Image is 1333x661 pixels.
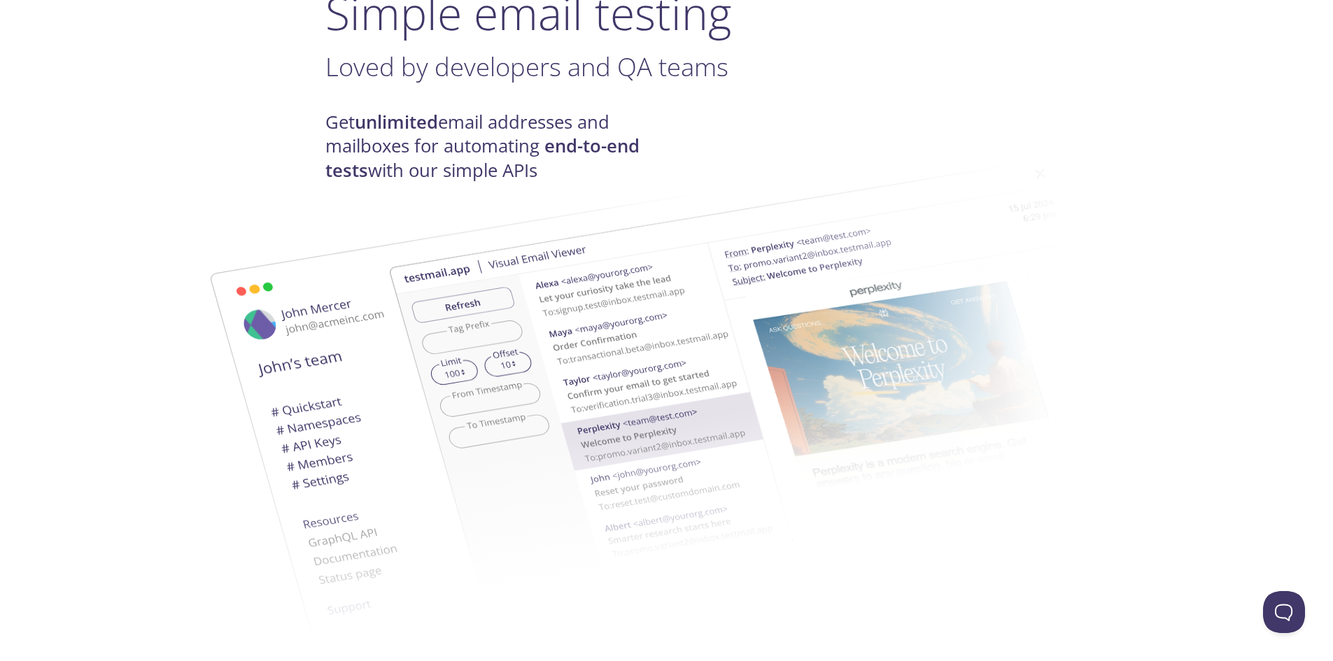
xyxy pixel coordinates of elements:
strong: unlimited [355,110,438,134]
span: Loved by developers and QA teams [325,49,728,84]
iframe: Help Scout Beacon - Open [1263,591,1305,633]
strong: end-to-end tests [325,134,640,182]
img: testmail-email-viewer [388,138,1144,612]
img: testmail-email-viewer [157,184,912,658]
h4: Get email addresses and mailboxes for automating with our simple APIs [325,111,667,183]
